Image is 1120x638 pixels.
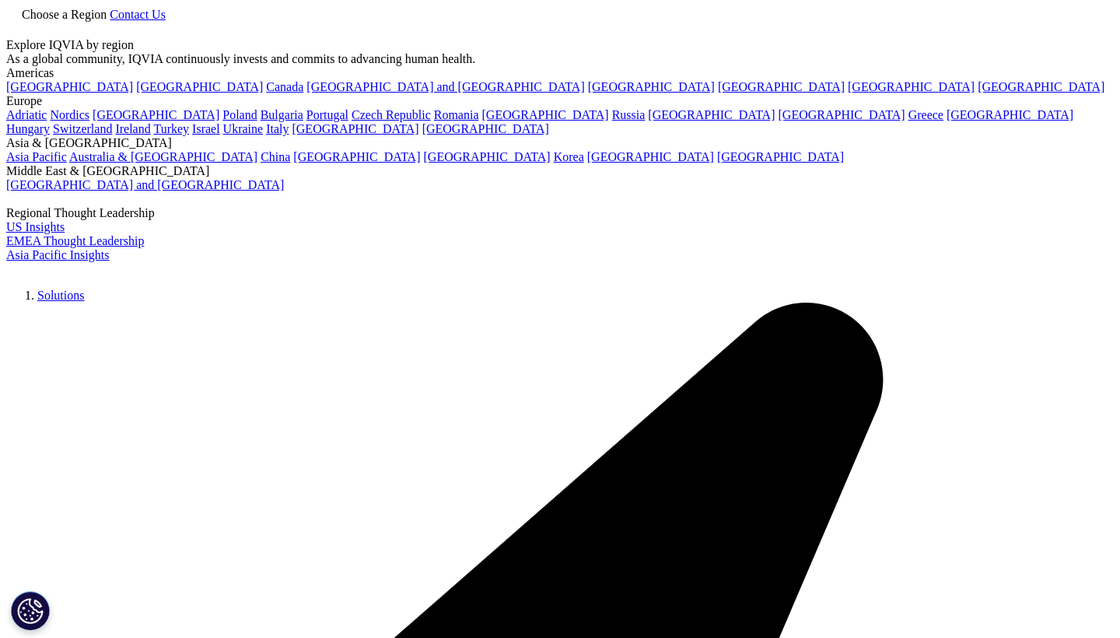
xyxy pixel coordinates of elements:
a: China [261,150,290,163]
a: [GEOGRAPHIC_DATA] [848,80,975,93]
span: Choose a Region [22,8,107,21]
a: Ukraine [223,122,264,135]
a: [GEOGRAPHIC_DATA] and [GEOGRAPHIC_DATA] [306,80,584,93]
a: [GEOGRAPHIC_DATA] [587,150,714,163]
a: Czech Republic [352,108,431,121]
a: [GEOGRAPHIC_DATA] [136,80,263,93]
div: Europe [6,94,1114,108]
a: Israel [192,122,220,135]
a: [GEOGRAPHIC_DATA] [648,108,775,121]
div: Asia & [GEOGRAPHIC_DATA] [6,136,1114,150]
a: Australia & [GEOGRAPHIC_DATA] [69,150,257,163]
a: [GEOGRAPHIC_DATA] [717,150,844,163]
a: Solutions [37,289,84,302]
a: [GEOGRAPHIC_DATA] [978,80,1104,93]
a: [GEOGRAPHIC_DATA] [482,108,609,121]
a: Italy [266,122,289,135]
a: Nordics [50,108,89,121]
a: EMEA Thought Leadership [6,234,144,247]
a: Ireland [115,122,150,135]
a: Contact Us [110,8,166,21]
a: [GEOGRAPHIC_DATA] and [GEOGRAPHIC_DATA] [6,178,284,191]
a: Poland [222,108,257,121]
a: Switzerland [53,122,112,135]
a: Russia [612,108,646,121]
div: Regional Thought Leadership [6,206,1114,220]
a: Asia Pacific Insights [6,248,109,261]
a: [GEOGRAPHIC_DATA] [947,108,1073,121]
a: Greece [908,108,943,121]
a: US Insights [6,220,65,233]
a: Hungary [6,122,50,135]
a: Romania [434,108,479,121]
a: [GEOGRAPHIC_DATA] [293,150,420,163]
a: [GEOGRAPHIC_DATA] [422,122,549,135]
a: [GEOGRAPHIC_DATA] [6,80,133,93]
a: Asia Pacific [6,150,67,163]
a: [GEOGRAPHIC_DATA] [424,150,551,163]
a: Korea [554,150,584,163]
a: Adriatic [6,108,47,121]
a: [GEOGRAPHIC_DATA] [292,122,418,135]
a: Bulgaria [261,108,303,121]
a: [GEOGRAPHIC_DATA] [718,80,845,93]
a: Portugal [306,108,348,121]
a: [GEOGRAPHIC_DATA] [588,80,715,93]
div: Explore IQVIA by region [6,38,1114,52]
a: Turkey [153,122,189,135]
div: As a global community, IQVIA continuously invests and commits to advancing human health. [6,52,1114,66]
a: [GEOGRAPHIC_DATA] [93,108,219,121]
a: [GEOGRAPHIC_DATA] [779,108,905,121]
div: Middle East & [GEOGRAPHIC_DATA] [6,164,1114,178]
a: Canada [266,80,303,93]
button: Cookie-instellingen [11,591,50,630]
div: Americas [6,66,1114,80]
